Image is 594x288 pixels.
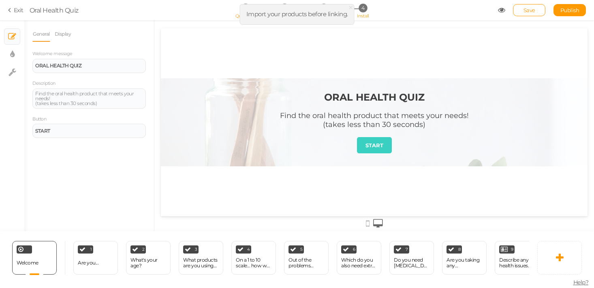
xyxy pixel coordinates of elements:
div: Welcome [12,241,57,275]
li: 4 Install [344,4,382,12]
span: Questions [235,13,256,19]
strong: ORAL HEALTH QUIZ [35,62,81,69]
span: 8 [458,247,461,251]
a: General [32,26,50,42]
span: Publish [560,7,579,13]
label: Button [32,116,46,122]
span: Save [523,7,535,13]
div: Do you need [MEDICAL_DATA] FAST? [394,257,429,269]
div: 8 Are you taking any medications? [442,241,487,275]
div: Find the oral health product that meets your needs! (takes less than 30 seconds) [119,83,308,101]
span: Help? [573,279,589,286]
a: Exit [8,6,24,14]
strong: START [35,128,50,134]
div: 4 On a 1 to 10 scale... how well does your current toothpaste w... [231,241,276,275]
span: 4 [247,247,250,251]
div: Describe any health issues you have. [499,257,535,269]
span: 7 [406,247,408,251]
div: 5 Out of the problems below, which do you need most help with? [284,241,329,275]
div: Save [513,4,545,16]
span: 9 [511,247,513,251]
span: 1 [90,247,92,251]
span: Install [357,13,369,19]
div: 1 Are you... [73,241,118,275]
span: 6 [353,247,355,251]
li: 2 Products [266,4,303,12]
div: 9 Describe any health issues you have. [495,241,539,275]
div: Out of the problems below, which do you need most help with? [288,257,324,269]
div: What products are you using now? [183,257,219,269]
span: Import your products before linking. [246,10,348,18]
a: Display [54,26,72,42]
span: 2 [280,4,289,12]
div: 6 Which do you also need extra help with? [337,241,381,275]
label: Welcome message [32,51,73,57]
strong: ORAL HEALTH QUIZ [163,63,264,75]
div: Which do you also need extra help with? [341,257,377,269]
span: 3 [195,247,197,251]
span: 3 [320,4,328,12]
span: 1 [241,4,250,12]
div: 2 What's your age? [126,241,171,275]
div: Find the oral health product that meets your needs! (takes less than 30 seconds) [35,91,143,106]
strong: START [205,114,222,120]
div: Oral Health Quiz [30,5,79,15]
div: What's your age? [130,257,166,269]
li: 3 Linking [305,4,343,12]
label: Description [32,81,56,86]
div: Are you taking any medications? [447,257,482,269]
span: × [348,2,354,13]
span: 2 [142,247,145,251]
span: 4 [359,4,367,12]
div: 7 Do you need [MEDICAL_DATA] FAST? [389,241,434,275]
span: 5 [300,247,303,251]
div: On a 1 to 10 scale... how well does your current toothpaste w... [236,257,271,269]
li: 1 Questions [226,4,264,12]
div: 3 What products are you using now? [179,241,223,275]
div: Are you... [78,260,98,266]
span: Welcome [17,260,38,266]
